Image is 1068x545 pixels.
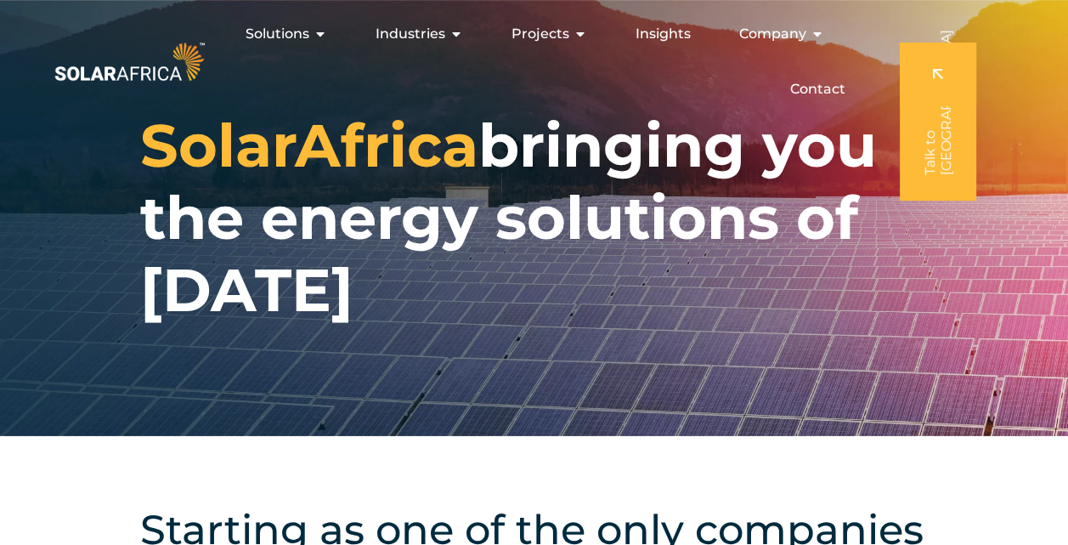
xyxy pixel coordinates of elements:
[376,24,445,44] span: Industries
[790,79,845,99] a: Contact
[511,24,569,44] span: Projects
[208,17,859,106] nav: Menu
[140,110,928,326] h1: bringing you the energy solutions of [DATE]
[246,24,309,44] span: Solutions
[140,109,478,182] span: SolarAfrica
[208,17,859,106] div: Menu Toggle
[739,24,806,44] span: Company
[636,24,691,44] a: Insights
